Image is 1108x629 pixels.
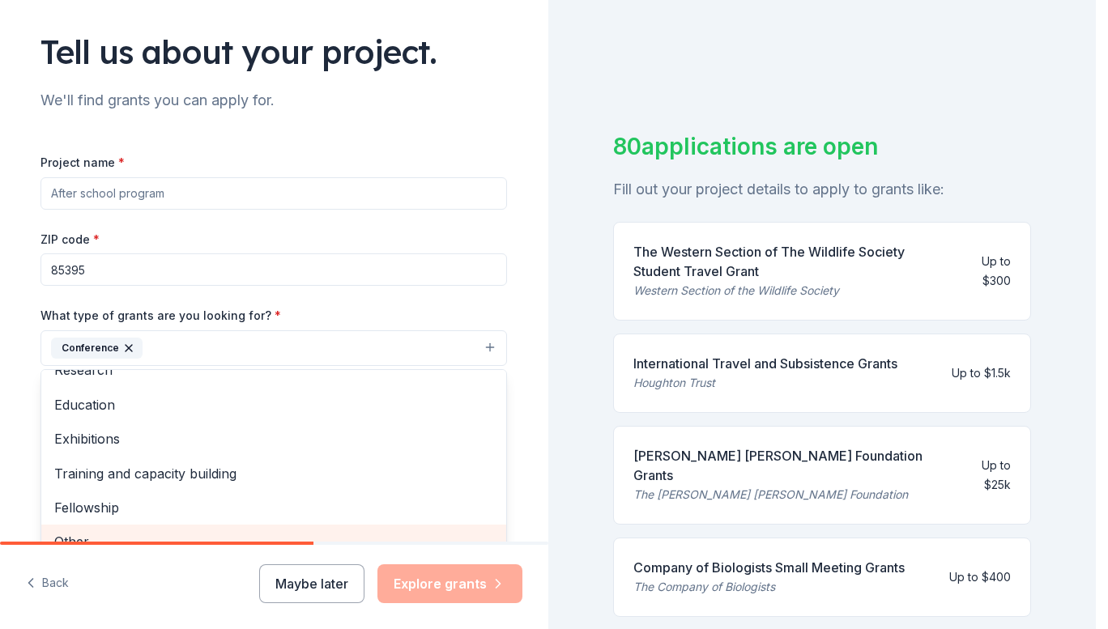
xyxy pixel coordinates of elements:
[54,428,493,449] span: Exhibitions
[40,369,507,563] div: Conference
[54,531,493,552] span: Other
[54,463,493,484] span: Training and capacity building
[51,338,143,359] div: Conference
[54,497,493,518] span: Fellowship
[40,330,507,366] button: Conference
[54,394,493,415] span: Education
[54,359,493,380] span: Research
